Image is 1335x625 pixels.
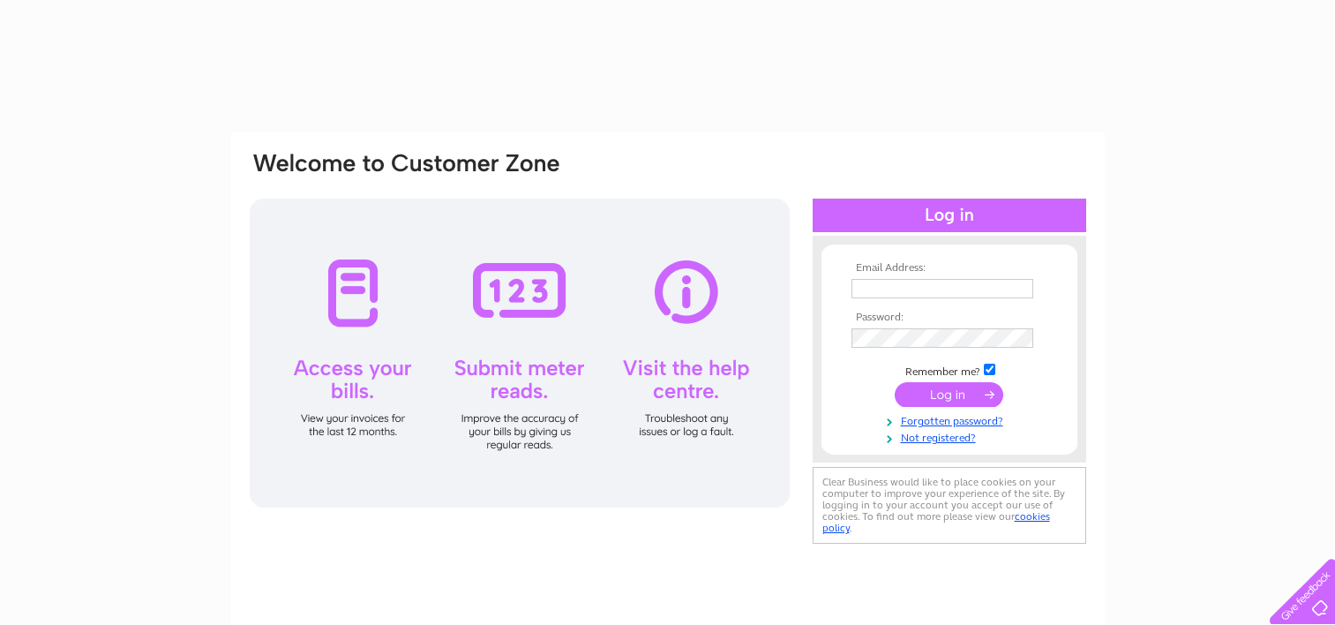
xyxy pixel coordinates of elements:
[847,312,1052,324] th: Password:
[895,382,1003,407] input: Submit
[813,467,1086,544] div: Clear Business would like to place cookies on your computer to improve your experience of the sit...
[847,361,1052,379] td: Remember me?
[822,510,1050,534] a: cookies policy
[847,262,1052,275] th: Email Address:
[851,428,1052,445] a: Not registered?
[851,411,1052,428] a: Forgotten password?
